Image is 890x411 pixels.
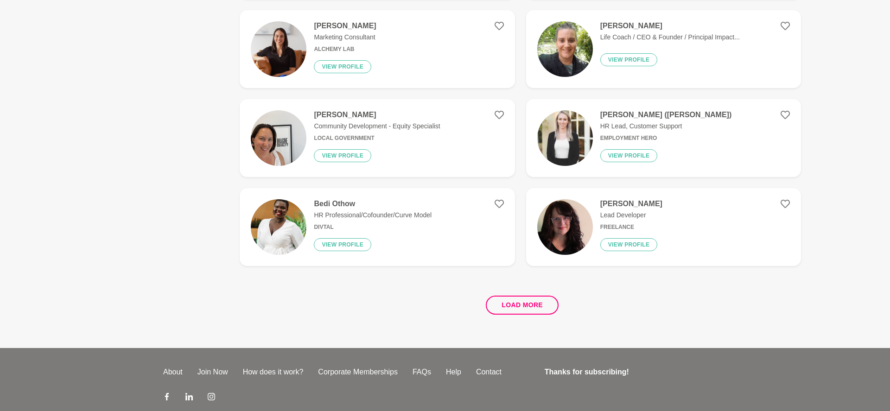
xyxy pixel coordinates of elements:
[314,224,432,231] h6: Divtal
[545,367,721,378] h4: Thanks for subscribing!
[537,21,593,77] img: dbc87f92b022160b91b50b4cd70f5756d85d58ce-1656x2208.jpg
[405,367,439,378] a: FAQs
[600,149,658,162] button: View profile
[185,392,193,404] a: LinkedIn
[439,367,469,378] a: Help
[156,367,190,378] a: About
[251,110,306,166] img: ac5f7d99ca64b28a322b0841bfc2eda53f1b179c-640x480.jpg
[469,367,509,378] a: Contact
[314,60,371,73] button: View profile
[314,199,432,209] h4: Bedi Othow
[314,135,440,142] h6: Local Government
[251,21,306,77] img: 444c3b8c2a104ac0dd604dd25847effcb2036933-1024x1325.jpg
[240,10,515,88] a: [PERSON_NAME]Marketing ConsultantAlchemy LabView profile
[526,99,801,177] a: [PERSON_NAME] ([PERSON_NAME])HR Lead, Customer SupportEmployment HeroView profile
[311,367,405,378] a: Corporate Memberships
[600,21,740,31] h4: [PERSON_NAME]
[526,188,801,266] a: [PERSON_NAME]Lead DeveloperFreelanceView profile
[314,149,371,162] button: View profile
[190,367,235,378] a: Join Now
[163,392,171,404] a: Facebook
[314,210,432,220] p: HR Professional/Cofounder/Curve Model
[235,367,311,378] a: How does it work?
[314,238,371,251] button: View profile
[600,199,662,209] h4: [PERSON_NAME]
[314,121,440,131] p: Community Development - Equity Specialist
[314,110,440,120] h4: [PERSON_NAME]
[600,135,732,142] h6: Employment Hero
[600,224,662,231] h6: Freelance
[537,199,593,255] img: a39dc9930761fe6a311c7fb2b5d4d274fd2a5998-467x486.png
[600,210,662,220] p: Lead Developer
[600,32,740,42] p: Life Coach / CEO & Founder / Principal Impact...
[600,110,732,120] h4: [PERSON_NAME] ([PERSON_NAME])
[526,10,801,88] a: [PERSON_NAME]Life Coach / CEO & Founder / Principal Impact...View profile
[314,32,376,42] p: Marketing Consultant
[251,199,306,255] img: 3e4267b0e6340f209581e22effdf269a40e48e78-601x900.png
[600,238,658,251] button: View profile
[240,99,515,177] a: [PERSON_NAME]Community Development - Equity SpecialistLocal GovernmentView profile
[486,296,559,315] button: Load more
[600,121,732,131] p: HR Lead, Customer Support
[600,53,658,66] button: View profile
[240,188,515,266] a: Bedi OthowHR Professional/Cofounder/Curve ModelDivtalView profile
[314,46,376,53] h6: Alchemy Lab
[537,110,593,166] img: be57fb307c09339193c7ae328210ad89ed5dfda5-300x300.jpg
[208,392,215,404] a: Instagram
[314,21,376,31] h4: [PERSON_NAME]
